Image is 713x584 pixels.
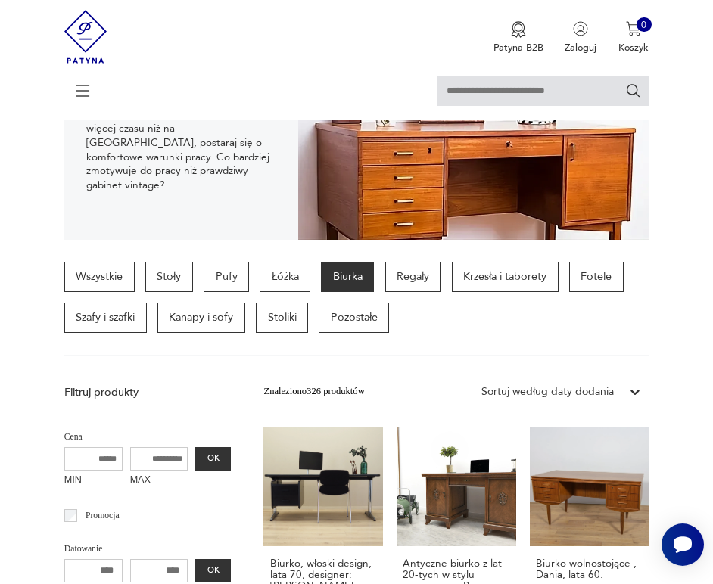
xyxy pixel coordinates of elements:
[452,262,559,292] a: Krzesła i taborety
[298,36,649,240] img: 217794b411677fc89fd9d93ef6550404.webp
[481,384,614,399] div: Sortuj według daty dodania
[662,523,704,566] iframe: Smartsupp widget button
[493,41,543,54] p: Patyna B2B
[569,262,624,292] a: Fotele
[626,21,641,36] img: Ikona koszyka
[64,385,232,400] p: Filtruj produkty
[321,262,374,292] a: Biurka
[64,471,123,492] label: MIN
[145,262,193,292] a: Stoły
[385,262,441,292] a: Regały
[511,21,526,38] img: Ikona medalu
[64,430,232,445] p: Cena
[618,41,649,54] p: Koszyk
[195,559,231,583] button: OK
[536,558,643,581] h3: Biurko wolnostojące , Dania, lata 60.
[86,107,276,193] p: Jeśli przy biurku spędzasz w ciągu dnia więcej czasu niż na [GEOGRAPHIC_DATA], postaraj się o kom...
[260,262,310,292] a: Łóżka
[625,82,642,99] button: Szukaj
[263,384,364,399] div: Znaleziono 326 produktów
[618,21,649,54] button: 0Koszyk
[204,262,249,292] a: Pufy
[195,447,231,471] button: OK
[565,21,596,54] button: Zaloguj
[64,262,135,292] a: Wszystkie
[493,21,543,54] button: Patyna B2B
[130,471,188,492] label: MAX
[319,303,389,333] a: Pozostałe
[637,17,652,33] div: 0
[256,303,308,333] a: Stoliki
[493,21,543,54] a: Ikona medaluPatyna B2B
[157,303,245,333] a: Kanapy i sofy
[565,41,596,54] p: Zaloguj
[86,508,120,523] p: Promocja
[573,21,588,36] img: Ikonka użytkownika
[64,542,232,557] p: Datowanie
[64,303,147,333] a: Szafy i szafki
